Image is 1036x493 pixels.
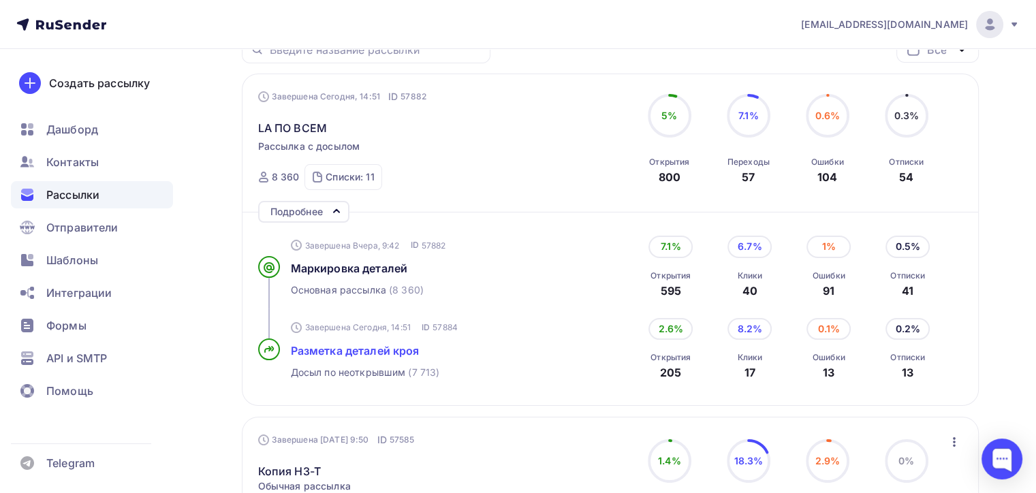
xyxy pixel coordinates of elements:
[291,344,420,357] span: Разметка деталей кроя
[737,352,762,363] div: Клики
[326,170,374,184] div: Списки: 11
[388,90,398,104] span: ID
[291,343,601,359] a: Разметка деталей кроя
[46,350,107,366] span: API и SMTP
[806,236,851,257] div: 1%
[813,270,845,281] div: Ошибки
[894,110,919,121] span: 0.3%
[817,169,837,185] div: 104
[648,236,693,257] div: 7.1%
[658,455,681,466] span: 1.4%
[422,321,430,334] span: ID
[661,110,677,121] span: 5%
[927,42,946,58] div: Все
[737,270,762,281] div: Клики
[727,318,772,340] div: 8.2%
[650,270,691,281] div: Открытия
[811,157,844,168] div: Ошибки
[806,318,851,340] div: 0.1%
[659,169,680,185] div: 800
[648,318,693,340] div: 2.6%
[801,18,968,31] span: [EMAIL_ADDRESS][DOMAIN_NAME]
[11,148,173,176] a: Контакты
[46,252,98,268] span: Шаблоны
[11,312,173,339] a: Формы
[258,90,426,104] div: Завершена Сегодня, 14:51
[813,352,845,363] div: Ошибки
[258,140,360,153] span: Рассылка с досылом
[291,366,406,379] span: Досыл по неоткрывшим
[890,283,925,299] div: 41
[258,463,321,479] a: Копия H3-T
[896,36,979,63] button: Все
[410,238,418,252] span: ID
[46,455,95,471] span: Telegram
[305,321,411,333] span: Завершена Сегодня, 14:51
[389,283,424,297] span: (8 360)
[889,157,924,168] div: Отписки
[408,366,439,379] span: (7 713)
[377,433,386,447] span: ID
[813,283,845,299] div: 91
[11,181,173,208] a: Рассылки
[11,214,173,241] a: Отправители
[801,11,1020,38] a: [EMAIL_ADDRESS][DOMAIN_NAME]
[727,157,770,168] div: Переходы
[433,321,458,333] span: 57884
[272,170,300,184] div: 8 360
[291,260,601,276] a: Маркировка деталей
[885,318,930,340] div: 0.2%
[258,120,327,136] span: LA ПО ВСЕМ
[46,285,112,301] span: Интеграции
[11,116,173,143] a: Дашборд
[291,261,408,275] span: Маркировка деталей
[737,364,762,381] div: 17
[649,157,689,168] div: Открытия
[46,187,99,203] span: Рассылки
[305,240,400,251] span: Завершена Вчера, 9:42
[46,154,99,170] span: Контакты
[813,364,845,381] div: 13
[899,169,913,185] div: 54
[258,433,415,447] div: Завершена [DATE] 9:50
[46,317,87,334] span: Формы
[291,283,386,297] span: Основная рассылка
[650,352,691,363] div: Открытия
[890,352,925,363] div: Отписки
[390,433,415,447] span: 57585
[885,236,930,257] div: 0.5%
[422,240,446,251] span: 57882
[890,270,925,281] div: Отписки
[737,283,762,299] div: 40
[46,219,119,236] span: Отправители
[738,110,759,121] span: 7.1%
[815,455,840,466] span: 2.9%
[742,169,755,185] div: 57
[11,246,173,274] a: Шаблоны
[727,236,772,257] div: 6.7%
[650,364,691,381] div: 205
[46,121,98,138] span: Дашборд
[49,75,150,91] div: Создать рассылку
[401,90,426,104] span: 57882
[734,455,763,466] span: 18.3%
[46,383,93,399] span: Помощь
[270,42,482,57] input: Введите название рассылки
[815,110,840,121] span: 0.6%
[650,283,691,299] div: 595
[270,204,323,220] div: Подробнее
[898,455,914,466] span: 0%
[890,364,925,381] div: 13
[258,479,351,493] span: Обычная рассылка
